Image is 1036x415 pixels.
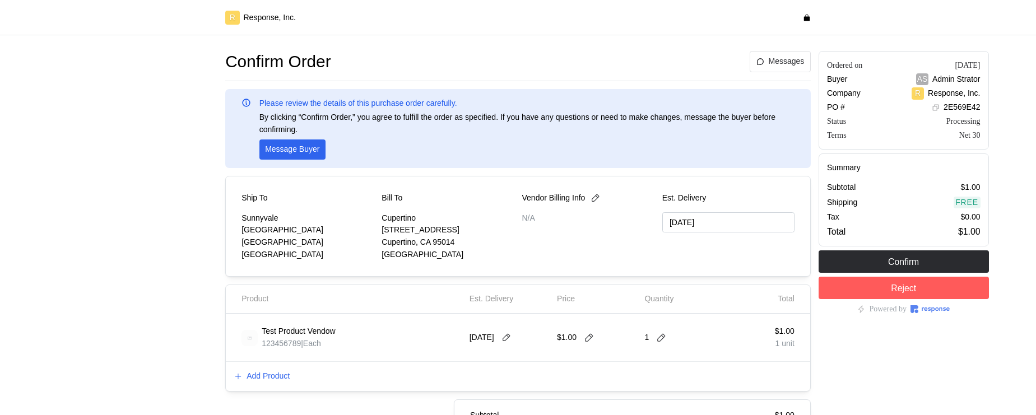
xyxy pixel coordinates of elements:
p: Quantity [644,293,673,305]
p: Company [827,87,861,100]
p: Cupertino, CA 95014 [382,236,514,249]
p: $1.00 [775,325,795,338]
p: Total [827,225,845,239]
button: Add Product [234,370,290,383]
button: Reject [819,277,989,299]
p: Est. Delivery [470,293,514,305]
p: By clicking “Confirm Order,” you agree to fulfill the order as specified. If you have any questio... [259,111,795,136]
span: 123456789 [262,339,301,348]
p: N/A [522,212,654,225]
p: [DATE] [470,332,494,344]
p: Buyer [827,73,848,86]
div: Ordered on [827,59,862,71]
p: Tax [827,211,839,223]
button: Confirm [819,250,989,273]
p: Ship To [241,192,267,204]
button: Message Buyer [259,139,326,160]
p: Admin Strator [932,73,981,86]
div: [DATE] [955,59,980,71]
p: Cupertino [382,212,514,225]
p: Price [557,293,575,305]
p: Subtotal [827,181,856,194]
p: Response, Inc. [928,87,980,100]
p: [GEOGRAPHIC_DATA] [382,249,514,261]
p: $1.00 [557,332,577,344]
p: 1 [644,332,649,344]
div: Net 30 [959,129,981,141]
p: Confirm [888,255,919,269]
p: Reject [891,281,916,295]
p: Total [778,293,795,305]
p: PO # [827,101,845,114]
p: Bill To [382,192,402,204]
button: Messages [750,51,811,72]
p: Powered by [869,303,907,315]
p: Vendor Billing Info [522,192,586,204]
p: Add Product [247,370,290,383]
div: Status [827,115,846,127]
p: [GEOGRAPHIC_DATA] [241,224,374,236]
h1: Confirm Order [225,51,331,73]
div: Terms [827,129,847,141]
img: Response Logo [910,305,950,313]
p: Shipping [827,197,858,209]
div: Processing [946,115,981,127]
p: Est. Delivery [662,192,795,204]
p: $0.00 [960,211,980,223]
p: Please review the details of this purchase order carefully. [259,97,457,110]
p: [STREET_ADDRESS] [382,224,514,236]
p: AS [917,73,928,86]
input: MM/DD/YYYY [662,212,795,233]
p: Test Product Vendow [262,325,336,338]
p: [GEOGRAPHIC_DATA] [241,236,374,249]
p: $1.00 [958,225,980,239]
p: [GEOGRAPHIC_DATA] [241,249,374,261]
p: R [230,12,235,24]
p: Message Buyer [265,143,319,156]
p: Free [955,197,978,209]
p: 2E569E42 [944,101,980,114]
p: Response, Inc. [244,12,296,24]
span: | Each [301,339,321,348]
p: Product [241,293,268,305]
p: Messages [769,55,805,68]
p: $1.00 [960,181,980,194]
p: R [915,87,921,100]
p: Sunnyvale [241,212,374,225]
img: svg%3e [241,330,258,346]
p: 1 unit [775,338,795,350]
h5: Summary [827,162,981,174]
